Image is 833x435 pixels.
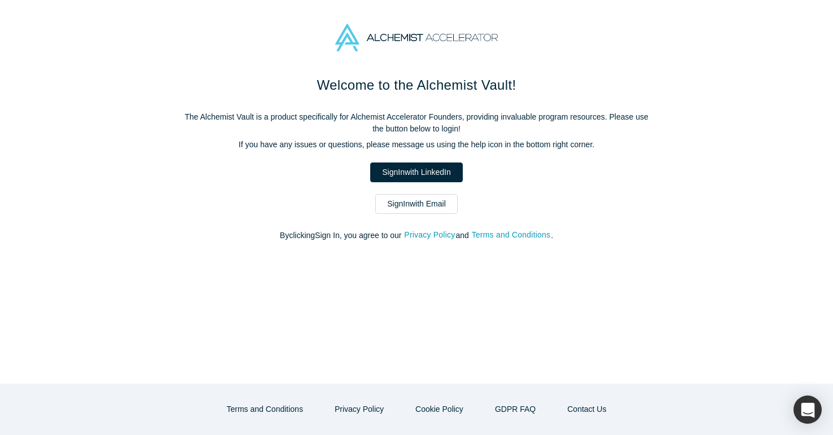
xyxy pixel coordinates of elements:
[404,229,455,241] button: Privacy Policy
[179,230,654,241] p: By clicking Sign In , you agree to our and .
[555,399,618,419] button: Contact Us
[323,399,396,419] button: Privacy Policy
[215,399,315,419] button: Terms and Conditions
[471,229,551,241] button: Terms and Conditions
[483,399,547,419] a: GDPR FAQ
[179,75,654,95] h1: Welcome to the Alchemist Vault!
[404,399,475,419] button: Cookie Policy
[335,24,498,51] img: Alchemist Accelerator Logo
[179,111,654,135] p: The Alchemist Vault is a product specifically for Alchemist Accelerator Founders, providing inval...
[375,194,458,214] a: SignInwith Email
[179,139,654,151] p: If you have any issues or questions, please message us using the help icon in the bottom right co...
[370,162,462,182] a: SignInwith LinkedIn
